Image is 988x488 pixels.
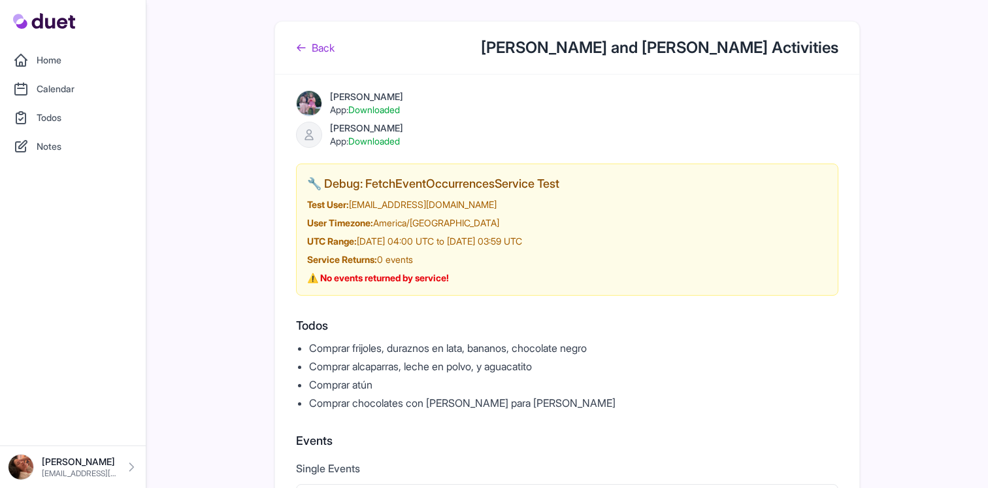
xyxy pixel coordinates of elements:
[330,103,403,116] div: App:
[307,198,827,211] div: [EMAIL_ADDRESS][DOMAIN_NAME]
[309,395,838,411] li: Comprar chocolates con [PERSON_NAME] para [PERSON_NAME]
[8,47,138,73] a: Home
[296,40,335,56] a: Back
[296,90,322,116] img: IMG_4588.jpeg
[307,253,827,266] div: 0 events
[8,133,138,160] a: Notes
[8,454,34,480] img: image.jpg
[307,254,377,265] strong: Service Returns:
[42,468,117,479] p: [EMAIL_ADDRESS][DOMAIN_NAME]
[296,461,838,476] h3: Single Events
[307,217,827,230] div: America/[GEOGRAPHIC_DATA]
[8,76,138,102] a: Calendar
[296,317,838,335] h2: Todos
[309,340,838,356] li: Comprar frijoles, duraznos en lata, bananos, chocolate negro
[330,122,403,135] div: [PERSON_NAME]
[296,432,838,450] h2: Events
[348,135,400,147] span: Downloaded
[348,104,400,115] span: Downloaded
[330,135,403,148] div: App:
[309,358,838,374] li: Comprar alcaparras, leche en polvo, y aguacatito
[307,217,373,228] strong: User Timezone:
[307,199,349,210] strong: Test User:
[42,455,117,468] p: [PERSON_NAME]
[307,235,827,248] div: [DATE] 04:00 UTC to [DATE] 03:59 UTC
[8,105,138,131] a: Todos
[307,235,357,247] strong: UTC Range:
[307,175,827,193] h2: 🔧 Debug: FetchEventOccurrencesService Test
[309,377,838,392] li: Comprar atún
[481,37,838,58] h1: [PERSON_NAME] and [PERSON_NAME] Activities
[307,272,449,283] strong: ⚠️ No events returned by service!
[330,90,403,103] div: [PERSON_NAME]
[8,454,138,480] a: [PERSON_NAME] [EMAIL_ADDRESS][DOMAIN_NAME]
